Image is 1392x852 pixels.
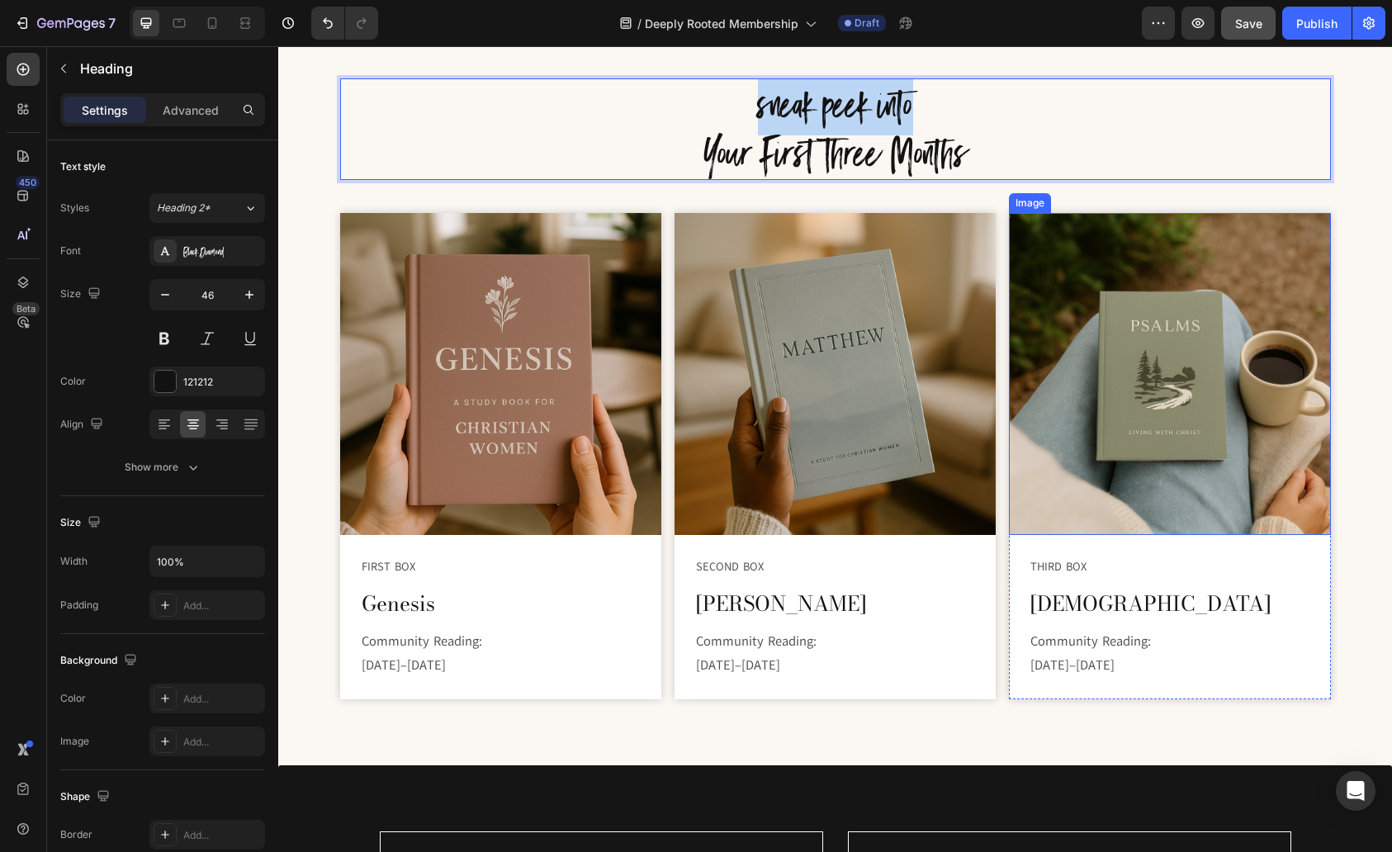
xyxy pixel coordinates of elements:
span: Draft [855,16,879,31]
p: Second Box [418,510,716,531]
div: Size [60,512,104,534]
div: Border [60,827,92,842]
div: Add... [183,599,261,613]
span: / [637,15,642,32]
div: Open Intercom Messenger [1336,771,1375,811]
p: Community Reading: [418,584,716,608]
div: Color [60,691,86,706]
p: Advanced [163,102,219,119]
div: Black Diamond [183,244,261,259]
span: Save [1235,17,1262,31]
p: Third Box [752,510,1050,531]
p: Settings [82,102,128,119]
div: 450 [16,176,40,189]
div: Styles [60,201,89,215]
div: Font [60,244,81,258]
img: gempages_578736199082967945-173dcd42-d890-4f94-b84e-70aa31789e68.png [731,167,1052,488]
div: Undo/Redo [311,7,378,40]
img: gempages_578736199082967945-b8786105-8722-4250-85ca-4df612c37cb1.png [396,167,717,488]
div: Publish [1296,15,1338,32]
h2: [PERSON_NAME] [416,542,717,573]
button: Heading 2* [149,193,265,223]
div: Size [60,283,104,305]
div: Image [734,149,769,164]
div: Add... [183,735,261,750]
p: 7 [108,13,116,33]
button: 7 [7,7,123,40]
button: Publish [1282,7,1352,40]
div: Align [60,414,107,436]
div: Background [60,650,140,672]
p: Community Reading: [752,584,1050,608]
div: Color [60,374,86,389]
p: [DATE]–[DATE] [418,608,716,632]
h2: [DEMOGRAPHIC_DATA] [750,542,1052,573]
p: [DATE]–[DATE] [752,608,1050,632]
span: Deeply Rooted Membership [645,15,798,32]
p: Heading [80,59,258,78]
div: Image [60,734,89,749]
button: Save [1221,7,1276,40]
div: Text style [60,159,106,174]
button: Show more [60,452,265,482]
span: Heading 2* [157,201,211,215]
div: 121212 [183,375,261,390]
input: Auto [150,547,264,576]
iframe: Design area [278,46,1392,852]
div: Add... [183,828,261,843]
div: Padding [60,598,98,613]
div: Width [60,554,88,569]
div: Beta [12,302,40,315]
div: Show more [125,459,201,476]
div: Add... [183,692,261,707]
div: Shape [60,786,113,808]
